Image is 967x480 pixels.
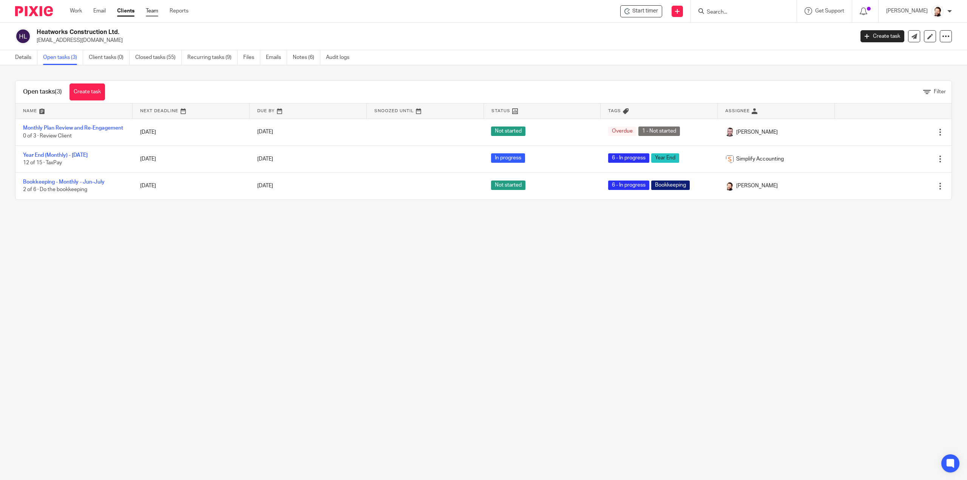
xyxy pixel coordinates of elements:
a: Bookkeeping - Monthly - Jun-July [23,179,105,185]
span: [DATE] [257,183,273,188]
input: Search [706,9,774,16]
span: Get Support [815,8,844,14]
span: 6 - In progress [608,153,649,163]
img: Pixie [15,6,53,16]
img: Jayde%20Headshot.jpg [931,5,944,17]
span: Not started [491,127,525,136]
span: Simplify Accounting [736,155,784,163]
span: 1 - Not started [638,127,680,136]
span: In progress [491,153,525,163]
a: Email [93,7,106,15]
p: [EMAIL_ADDRESS][DOMAIN_NAME] [37,37,849,44]
img: Screenshot%202023-11-29%20141159.png [725,154,734,164]
p: [PERSON_NAME] [886,7,928,15]
a: Open tasks (3) [43,50,83,65]
span: [PERSON_NAME] [736,128,778,136]
a: Details [15,50,37,65]
a: Files [243,50,260,65]
a: Monthly Plan Review and Re-Engagement [23,125,123,131]
span: Start timer [632,7,658,15]
a: Notes (6) [293,50,320,65]
a: Work [70,7,82,15]
a: Audit logs [326,50,355,65]
div: Heatworks Construction Ltd. [620,5,662,17]
span: Snoozed Until [374,109,414,113]
a: Create task [860,30,904,42]
span: Status [491,109,510,113]
span: [DATE] [257,130,273,135]
a: Emails [266,50,287,65]
img: Jayde%20Headshot.jpg [725,182,734,191]
img: svg%3E [15,28,31,44]
td: [DATE] [133,119,250,145]
span: (3) [55,89,62,95]
span: 0 of 3 · Review Client [23,133,72,139]
td: [DATE] [133,145,250,172]
h2: Heatworks Construction Ltd. [37,28,687,36]
span: Bookkeeping [651,181,690,190]
a: Recurring tasks (9) [187,50,238,65]
span: 6 - In progress [608,181,649,190]
span: [PERSON_NAME] [736,182,778,190]
a: Team [146,7,158,15]
span: 12 of 15 · TaxPay [23,160,62,165]
span: Overdue [608,127,636,136]
h1: Open tasks [23,88,62,96]
a: Reports [170,7,188,15]
span: 2 of 6 · Do the bookkeeping [23,187,87,193]
span: Filter [934,89,946,94]
a: Year End (Monthly) - [DATE] [23,153,88,158]
img: Shawn%20Headshot%2011-2020%20Cropped%20Resized2.jpg [725,128,734,137]
a: Client tasks (0) [89,50,130,65]
td: [DATE] [133,173,250,199]
span: Not started [491,181,525,190]
a: Create task [70,83,105,100]
a: Closed tasks (55) [135,50,182,65]
a: Clients [117,7,134,15]
span: Year End [651,153,679,163]
span: [DATE] [257,156,273,162]
span: Tags [608,109,621,113]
